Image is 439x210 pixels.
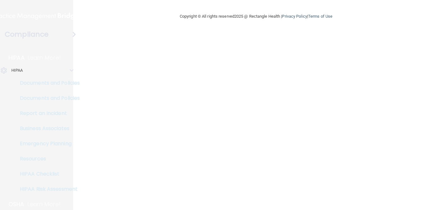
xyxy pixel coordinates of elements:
[11,67,23,74] p: HIPAA
[4,156,90,162] p: Resources
[28,54,61,62] p: Learn More!
[308,14,332,19] a: Terms of Use
[27,201,61,208] p: Learn More!
[9,54,25,62] p: HIPAA
[9,201,24,208] p: OSHA
[141,6,371,27] div: Copyright © All rights reserved 2025 @ Rectangle Health | |
[282,14,307,19] a: Privacy Policy
[4,171,90,177] p: HIPAA Checklist
[4,141,90,147] p: Emergency Planning
[4,110,90,117] p: Report an Incident
[4,80,90,86] p: Documents and Policies
[5,30,49,39] h4: Compliance
[4,95,90,101] p: Documents and Policies
[4,125,90,132] p: Business Associates
[4,186,90,192] p: HIPAA Risk Assessment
